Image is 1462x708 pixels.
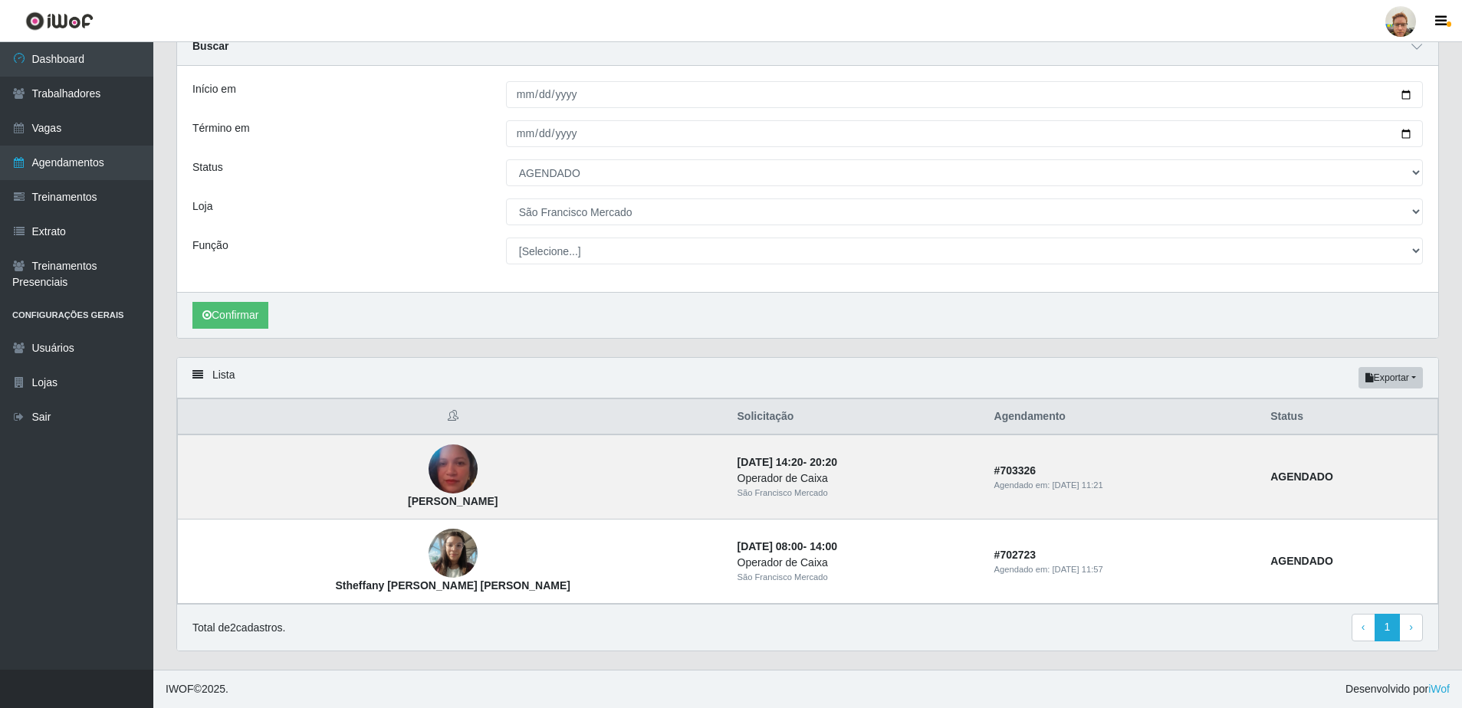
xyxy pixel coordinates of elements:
[192,302,268,329] button: Confirmar
[506,120,1423,147] input: 00/00/0000
[738,540,837,552] strong: -
[738,487,976,500] div: São Francisco Mercado
[336,579,570,592] strong: Stheffany [PERSON_NAME] [PERSON_NAME]
[738,456,803,468] time: [DATE] 14:20
[994,549,1037,561] strong: # 702723
[192,81,236,97] label: Início em
[192,120,250,136] label: Término em
[506,81,1423,108] input: 00/00/0000
[985,399,1262,435] th: Agendamento
[994,479,1253,492] div: Agendado em:
[738,555,976,571] div: Operador de Caixa
[408,495,498,507] strong: [PERSON_NAME]
[429,521,478,586] img: Stheffany Nascimento da Silva
[1345,681,1450,697] span: Desenvolvido por
[1359,367,1423,388] button: Exportar
[166,681,228,697] span: © 2025 .
[1270,555,1333,567] strong: AGENDADO
[738,456,837,468] strong: -
[177,358,1438,398] div: Lista
[1052,480,1102,490] time: [DATE] 11:21
[738,540,803,552] time: [DATE] 08:00
[1052,565,1102,574] time: [DATE] 11:57
[738,571,976,584] div: São Francisco Mercado
[728,399,985,435] th: Solicitação
[192,238,228,254] label: Função
[192,40,228,52] strong: Buscar
[166,683,194,695] span: IWOF
[1375,614,1401,641] a: 1
[1352,614,1375,641] a: Previous
[1428,683,1450,695] a: iWof
[1261,399,1437,435] th: Status
[1399,614,1423,641] a: Next
[1270,470,1333,483] strong: AGENDADO
[1352,614,1423,641] nav: pagination
[810,456,837,468] time: 20:20
[192,620,285,636] p: Total de 2 cadastros.
[429,438,478,500] img: Lucinaura Bonifácio Ferreira
[192,159,223,175] label: Status
[1409,621,1413,633] span: ›
[994,563,1253,576] div: Agendado em:
[192,198,212,215] label: Loja
[738,470,976,487] div: Operador de Caixa
[994,464,1037,477] strong: # 703326
[1362,621,1365,633] span: ‹
[25,11,94,31] img: CoreUI Logo
[810,540,837,552] time: 14:00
